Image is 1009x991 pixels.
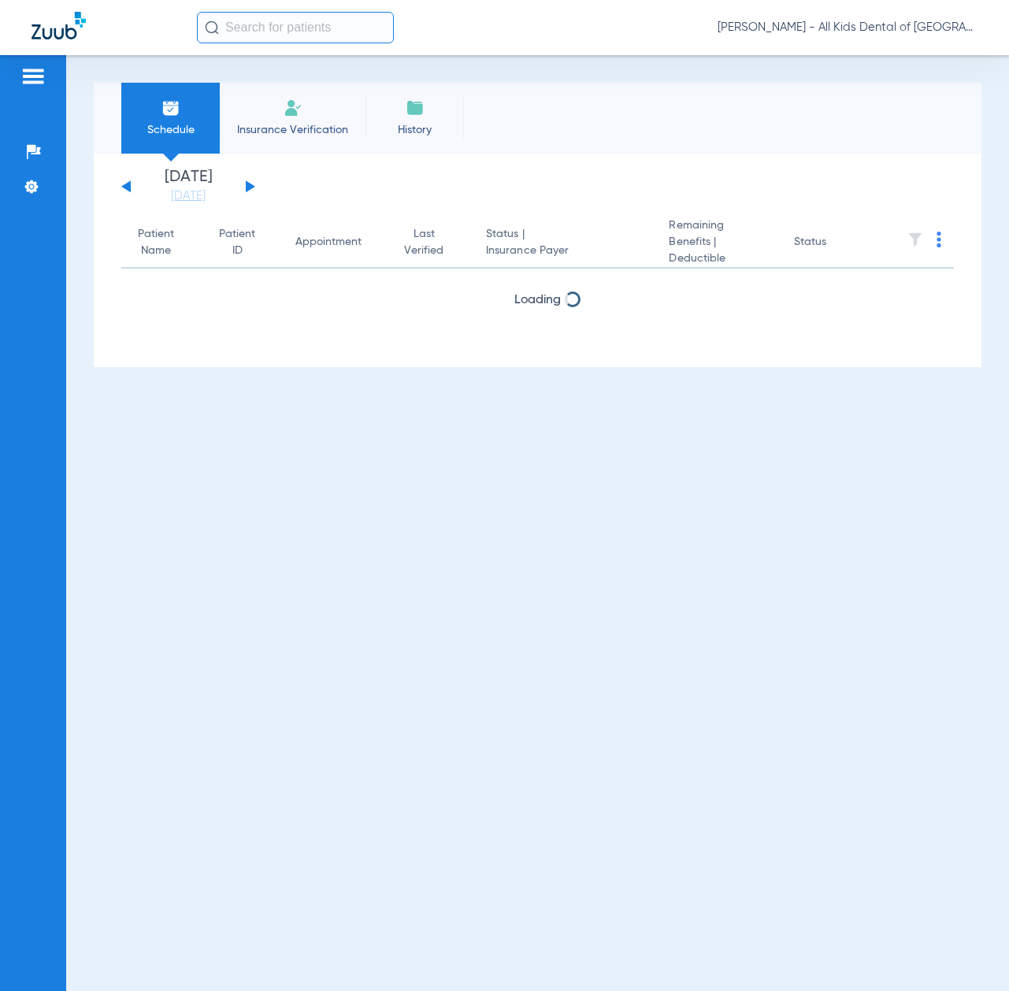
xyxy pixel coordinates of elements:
[161,98,180,117] img: Schedule
[937,232,941,247] img: group-dot-blue.svg
[218,226,271,259] div: Patient ID
[486,243,644,259] span: Insurance Payer
[295,234,362,251] div: Appointment
[133,122,208,138] span: Schedule
[514,294,561,306] span: Loading
[473,217,657,269] th: Status |
[669,251,769,267] span: Deductible
[197,12,394,43] input: Search for patients
[295,234,377,251] div: Appointment
[907,232,923,247] img: filter.svg
[406,98,425,117] img: History
[232,122,354,138] span: Insurance Verification
[284,98,302,117] img: Manual Insurance Verification
[718,20,977,35] span: [PERSON_NAME] - All Kids Dental of [GEOGRAPHIC_DATA]
[402,226,461,259] div: Last Verified
[377,122,452,138] span: History
[134,226,193,259] div: Patient Name
[141,188,236,204] a: [DATE]
[402,226,447,259] div: Last Verified
[141,169,236,204] li: [DATE]
[656,217,781,269] th: Remaining Benefits |
[205,20,219,35] img: Search Icon
[32,12,86,39] img: Zuub Logo
[218,226,257,259] div: Patient ID
[781,217,888,269] th: Status
[134,226,179,259] div: Patient Name
[20,67,46,86] img: hamburger-icon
